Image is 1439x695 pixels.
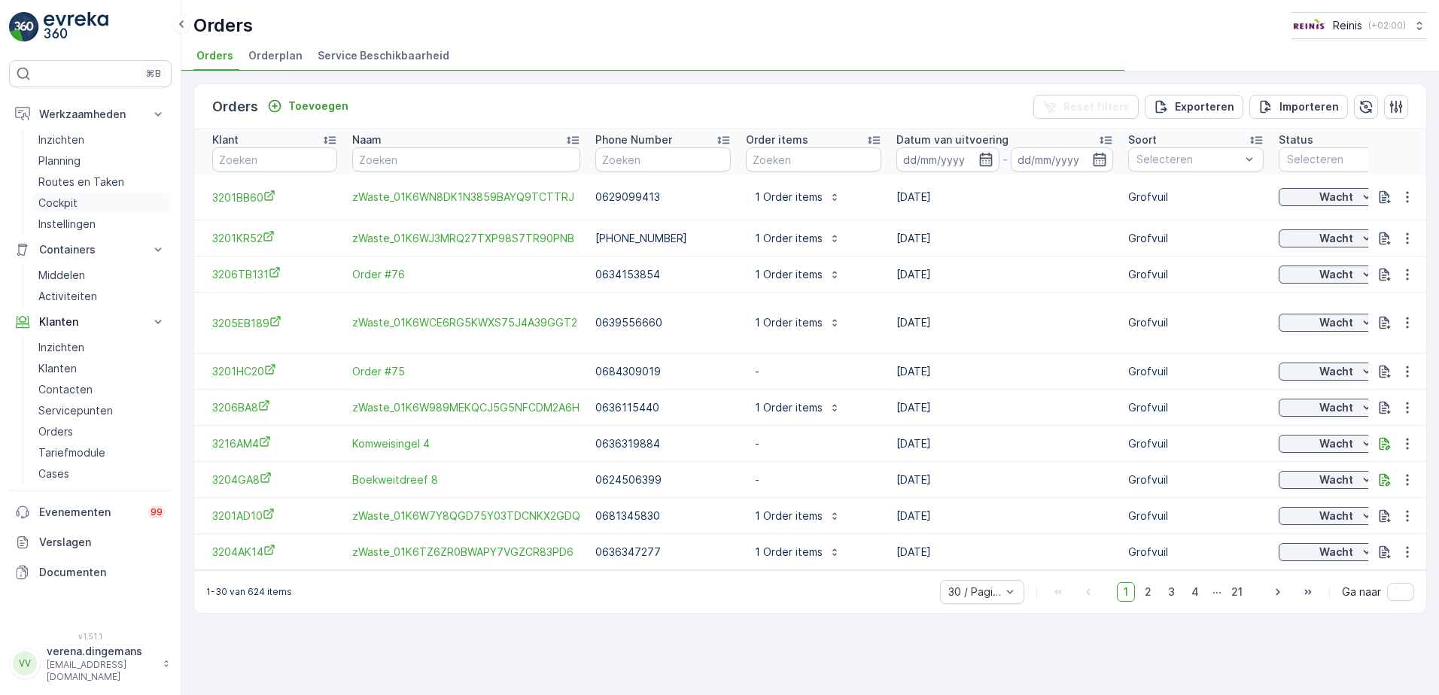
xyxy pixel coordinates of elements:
[32,337,172,358] a: Inzichten
[352,132,382,147] p: Naam
[38,466,69,481] p: Cases
[39,314,141,329] p: Klanten
[746,311,850,335] button: 1 Order items
[896,147,999,171] input: dd/mm/yyyy
[1319,472,1353,487] p: Wacht
[352,231,580,246] a: zWaste_01K6WJ3MRQ27TXP98S7TR90PNB
[1279,363,1414,381] button: Wacht
[39,505,138,520] p: Evenementen
[352,436,580,451] a: Komweisingel 4
[1279,471,1414,489] button: Wacht
[39,565,166,580] p: Documenten
[38,403,113,418] p: Servicepunten
[746,263,850,287] button: 1 Order items
[38,153,81,168] p: Planning
[1279,399,1414,417] button: Wacht
[212,544,337,560] a: 3204AK14
[38,424,73,439] p: Orders
[1128,364,1264,379] p: Grofvuil
[1185,582,1206,602] span: 4
[352,545,580,560] span: zWaste_01K6TZ6ZR0BWAPY7VGZCR83PD6
[352,315,580,330] span: zWaste_01K6WCE6RG5KWXS75J4A39GGT2
[38,289,97,304] p: Activiteiten
[1249,95,1348,119] button: Importeren
[193,14,253,38] p: Orders
[212,472,337,487] a: 3204GA8
[595,267,731,282] p: 0634153854
[1279,188,1414,206] button: Wacht
[755,267,823,282] p: 1 Order items
[32,463,172,484] a: Cases
[38,217,96,232] p: Instellingen
[9,632,172,641] span: v 1.51.1
[352,472,580,487] span: Boekweitdreef 8
[32,421,172,442] a: Orders
[595,545,731,560] p: 0636347277
[32,379,172,400] a: Contacten
[595,436,731,451] p: 0636319884
[1011,147,1114,171] input: dd/mm/yyyy
[1117,582,1135,602] span: 1
[38,175,124,190] p: Routes en Taken
[1136,152,1240,167] p: Selecteren
[38,196,78,211] p: Cockpit
[1319,190,1353,205] p: Wacht
[352,267,580,282] a: Order #76
[889,354,1121,390] td: [DATE]
[1138,582,1158,602] span: 2
[38,340,84,355] p: Inzichten
[746,540,850,564] button: 1 Order items
[595,132,672,147] p: Phone Number
[32,150,172,171] a: Planning
[595,508,731,524] p: 0681345830
[248,48,303,63] span: Orderplan
[1291,12,1427,39] button: Reinis(+02:00)
[595,364,731,379] p: 0684309019
[32,171,172,193] a: Routes en Taken
[1161,582,1182,602] span: 3
[47,659,155,683] p: [EMAIL_ADDRESS][DOMAIN_NAME]
[755,231,823,246] p: 1 Order items
[746,185,850,209] button: 1 Order items
[32,286,172,307] a: Activiteiten
[32,400,172,421] a: Servicepunten
[44,12,108,42] img: logo_light-DOdMpM7g.png
[755,364,872,379] p: -
[318,48,449,63] span: Service Beschikbaarheid
[352,364,580,379] span: Order #75
[1145,95,1243,119] button: Exporteren
[212,436,337,451] a: 3216AM4
[288,99,348,114] p: Toevoegen
[889,220,1121,256] td: [DATE]
[1319,400,1353,415] p: Wacht
[1128,400,1264,415] p: Grofvuil
[212,363,337,379] span: 3201HC20
[1212,582,1221,602] p: ...
[1128,508,1264,524] p: Grofvuil
[1128,436,1264,451] p: Grofvuil
[261,97,354,115] button: Toevoegen
[595,400,731,415] p: 0636115440
[1279,229,1414,247] button: Wacht
[595,315,731,330] p: 0639556660
[1319,508,1353,524] p: Wacht
[39,242,141,257] p: Containers
[212,315,337,331] span: 3205EB189
[32,442,172,463] a: Tariefmodule
[352,190,580,205] span: zWaste_01K6WN8DK1N3859BAYQ9TCTTRJ
[595,231,731,246] p: [PHONE_NUMBER]
[1279,132,1313,147] p: Status
[1333,18,1362,33] p: Reinis
[212,399,337,415] a: 3206BA8
[1175,99,1234,114] p: Exporteren
[38,445,105,460] p: Tariefmodule
[352,400,580,415] span: zWaste_01K6W989MEKQCJ5G5NFCDM2A6H
[32,265,172,286] a: Middelen
[889,175,1121,220] td: [DATE]
[1225,582,1249,602] span: 21
[9,497,172,527] a: Evenementen99
[889,426,1121,462] td: [DATE]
